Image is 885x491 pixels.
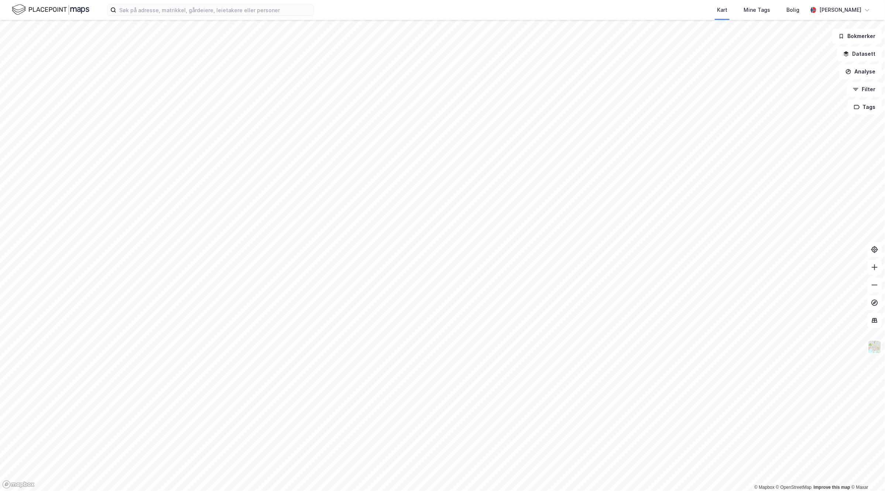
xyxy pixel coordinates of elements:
img: Z [868,340,882,354]
iframe: Chat Widget [848,456,885,491]
a: Mapbox [754,485,775,490]
div: Bolig [786,6,799,14]
a: OpenStreetMap [776,485,812,490]
div: Mine Tags [744,6,770,14]
div: [PERSON_NAME] [819,6,861,14]
button: Filter [847,82,882,97]
a: Improve this map [814,485,850,490]
button: Datasett [837,47,882,61]
img: logo.f888ab2527a4732fd821a326f86c7f29.svg [12,3,89,16]
button: Bokmerker [832,29,882,44]
input: Søk på adresse, matrikkel, gårdeiere, leietakere eller personer [116,4,313,16]
button: Analyse [839,64,882,79]
a: Mapbox homepage [2,480,35,489]
div: Kart [717,6,727,14]
button: Tags [848,100,882,114]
